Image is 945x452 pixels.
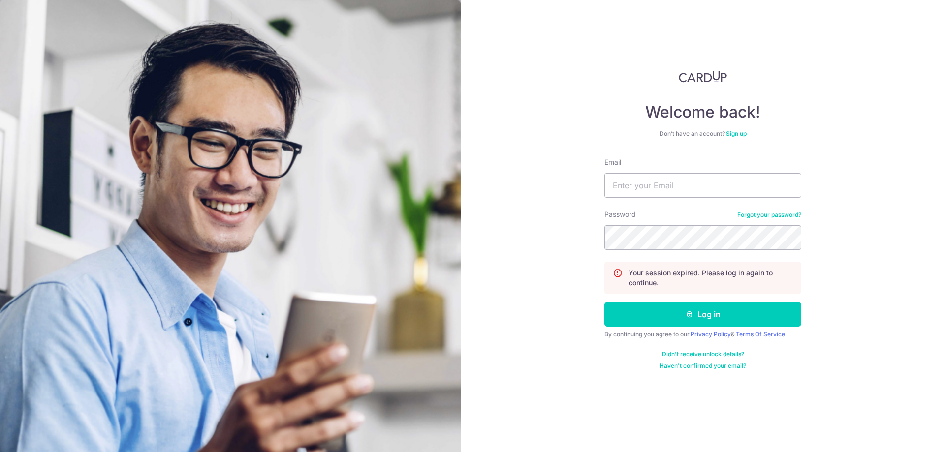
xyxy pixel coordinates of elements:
a: Sign up [726,130,747,137]
h4: Welcome back! [604,102,801,122]
div: By continuing you agree to our & [604,331,801,338]
a: Didn't receive unlock details? [662,350,744,358]
div: Don’t have an account? [604,130,801,138]
a: Terms Of Service [736,331,785,338]
input: Enter your Email [604,173,801,198]
a: Forgot your password? [737,211,801,219]
p: Your session expired. Please log in again to continue. [629,268,793,288]
a: Privacy Policy [691,331,731,338]
img: CardUp Logo [679,71,727,83]
button: Log in [604,302,801,327]
label: Password [604,210,636,219]
a: Haven't confirmed your email? [660,362,746,370]
label: Email [604,157,621,167]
